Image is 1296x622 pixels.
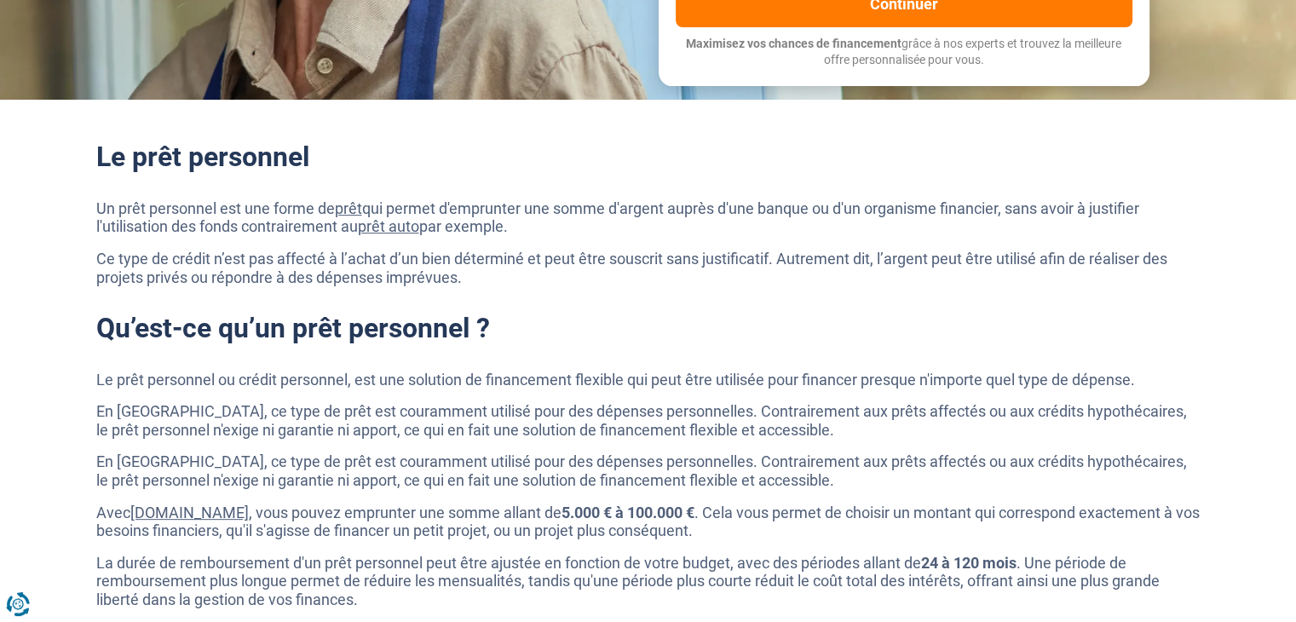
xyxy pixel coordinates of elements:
h2: Le prêt personnel [96,141,1201,173]
p: grâce à nos experts et trouvez la meilleure offre personnalisée pour vous. [676,36,1132,69]
p: La durée de remboursement d'un prêt personnel peut être ajustée en fonction de votre budget, avec... [96,554,1201,609]
h2: Qu’est-ce qu’un prêt personnel ? [96,312,1201,344]
p: Un prêt personnel est une forme de qui permet d'emprunter une somme d'argent auprès d'une banque ... [96,199,1201,236]
p: En [GEOGRAPHIC_DATA], ce type de prêt est couramment utilisé pour des dépenses personnelles. Cont... [96,452,1201,489]
p: Ce type de crédit n’est pas affecté à l’achat d’un bien déterminé et peut être souscrit sans just... [96,250,1201,286]
strong: 5.000 € à 100.000 € [562,504,694,521]
p: Avec , vous pouvez emprunter une somme allant de . Cela vous permet de choisir un montant qui cor... [96,504,1201,540]
span: Maximisez vos chances de financement [686,37,901,50]
strong: 24 à 120 mois [921,554,1017,572]
p: Le prêt personnel ou crédit personnel, est une solution de financement flexible qui peut être uti... [96,371,1201,389]
a: prêt auto [358,217,419,235]
a: prêt [335,199,362,217]
a: [DOMAIN_NAME] [130,504,249,521]
p: En [GEOGRAPHIC_DATA], ce type de prêt est couramment utilisé pour des dépenses personnelles. Cont... [96,402,1201,439]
